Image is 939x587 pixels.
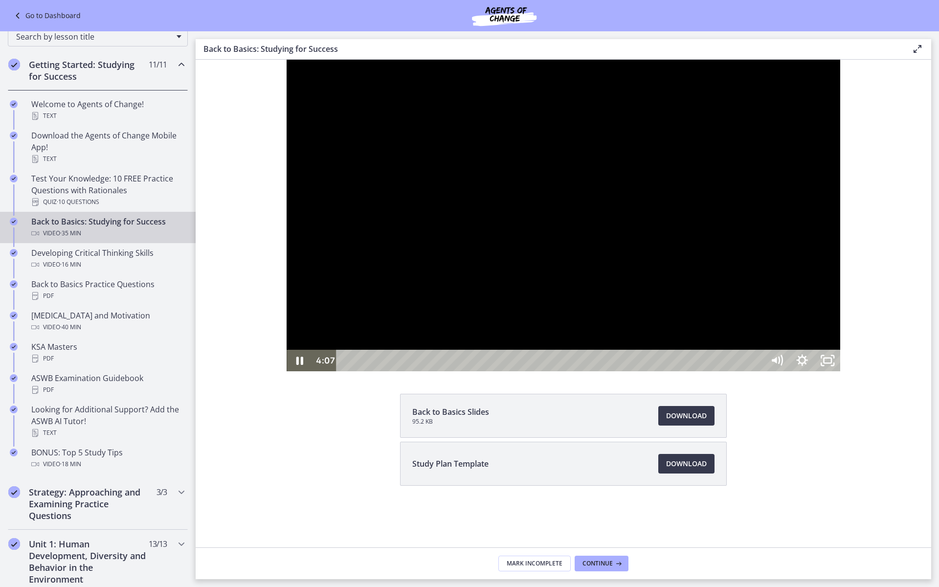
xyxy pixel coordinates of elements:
[149,538,167,550] span: 13 / 13
[10,175,18,182] i: Completed
[658,454,715,474] a: Download
[31,278,184,302] div: Back to Basics Practice Questions
[31,447,184,470] div: BONUS: Top 5 Study Tips
[10,343,18,351] i: Completed
[412,418,489,426] span: 95.2 KB
[446,4,563,27] img: Agents of Change
[31,310,184,333] div: [MEDICAL_DATA] and Motivation
[8,59,20,70] i: Completed
[10,249,18,257] i: Completed
[12,10,81,22] a: Go to Dashboard
[31,458,184,470] div: Video
[31,290,184,302] div: PDF
[666,410,707,422] span: Download
[594,290,619,312] button: Show settings menu
[31,384,184,396] div: PDF
[203,43,896,55] h3: Back to Basics: Studying for Success
[10,406,18,413] i: Completed
[10,374,18,382] i: Completed
[8,27,188,46] div: Search by lesson title
[10,132,18,139] i: Completed
[31,216,184,239] div: Back to Basics: Studying for Success
[31,259,184,271] div: Video
[10,218,18,226] i: Completed
[31,427,184,439] div: Text
[498,556,571,571] button: Mark Incomplete
[10,100,18,108] i: Completed
[29,538,148,585] h2: Unit 1: Human Development, Diversity and Behavior in the Environment
[31,372,184,396] div: ASWB Examination Guidebook
[196,60,931,371] iframe: Video Lesson
[29,486,148,521] h2: Strategy: Approaching and Examining Practice Questions
[149,59,167,70] span: 11 / 11
[31,196,184,208] div: Quiz
[666,458,707,470] span: Download
[60,458,81,470] span: · 18 min
[10,312,18,319] i: Completed
[31,247,184,271] div: Developing Critical Thinking Skills
[412,406,489,418] span: Back to Basics Slides
[658,406,715,426] a: Download
[31,98,184,122] div: Welcome to Agents of Change!
[16,31,172,42] span: Search by lesson title
[31,341,184,364] div: KSA Masters
[31,153,184,165] div: Text
[156,486,167,498] span: 3 / 3
[31,321,184,333] div: Video
[31,227,184,239] div: Video
[29,59,148,82] h2: Getting Started: Studying for Success
[575,556,628,571] button: Continue
[60,321,81,333] span: · 40 min
[568,290,594,312] button: Mute
[8,538,20,550] i: Completed
[31,110,184,122] div: Text
[582,560,613,567] span: Continue
[10,449,18,456] i: Completed
[31,173,184,208] div: Test Your Knowledge: 10 FREE Practice Questions with Rationales
[619,290,645,312] button: Unfullscreen
[412,458,489,470] span: Study Plan Template
[8,486,20,498] i: Completed
[31,404,184,439] div: Looking for Additional Support? Add the ASWB AI Tutor!
[31,353,184,364] div: PDF
[507,560,562,567] span: Mark Incomplete
[57,196,99,208] span: · 10 Questions
[60,227,81,239] span: · 35 min
[31,130,184,165] div: Download the Agents of Change Mobile App!
[10,280,18,288] i: Completed
[60,259,81,271] span: · 16 min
